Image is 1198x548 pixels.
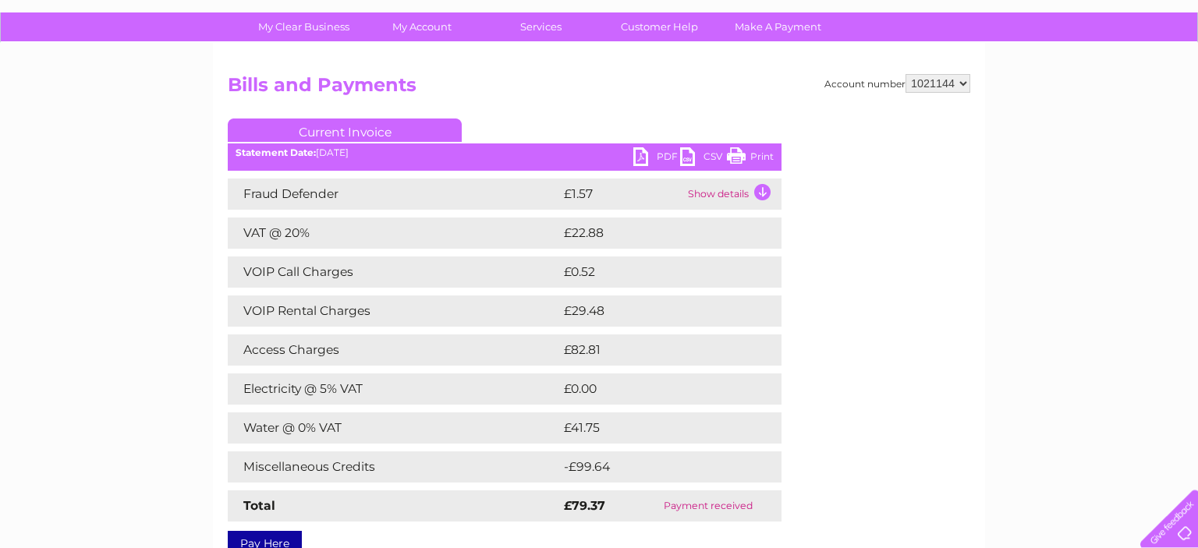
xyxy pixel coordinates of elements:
[684,179,782,210] td: Show details
[633,147,680,170] a: PDF
[560,179,684,210] td: £1.57
[1006,66,1053,78] a: Telecoms
[228,373,560,405] td: Electricity @ 5% VAT
[560,334,749,366] td: £82.81
[680,147,727,170] a: CSV
[228,295,560,327] td: VOIP Rental Charges
[824,74,970,93] div: Account number
[477,12,605,41] a: Services
[560,373,746,405] td: £0.00
[595,12,724,41] a: Customer Help
[228,412,560,444] td: Water @ 0% VAT
[236,147,316,158] b: Statement Date:
[904,8,1012,27] a: 0333 014 3131
[228,217,560,249] td: VAT @ 20%
[923,66,953,78] a: Water
[228,74,970,104] h2: Bills and Payments
[1062,66,1085,78] a: Blog
[228,118,462,142] a: Current Invoice
[228,179,560,210] td: Fraud Defender
[228,147,782,158] div: [DATE]
[1147,66,1183,78] a: Log out
[635,490,782,521] td: Payment received
[239,12,368,41] a: My Clear Business
[560,451,753,483] td: -£99.64
[42,41,122,88] img: logo.png
[727,147,774,170] a: Print
[1094,66,1132,78] a: Contact
[560,412,748,444] td: £41.75
[228,334,560,366] td: Access Charges
[962,66,997,78] a: Energy
[560,217,750,249] td: £22.88
[560,295,751,327] td: £29.48
[228,256,560,288] td: VOIP Call Charges
[243,498,275,513] strong: Total
[714,12,842,41] a: Make A Payment
[560,256,745,288] td: £0.52
[358,12,487,41] a: My Account
[228,451,560,483] td: Miscellaneous Credits
[232,9,969,76] div: Clear Business is a trading name of Verastar Limited (registered in [GEOGRAPHIC_DATA] No. 3667643...
[564,498,605,513] strong: £79.37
